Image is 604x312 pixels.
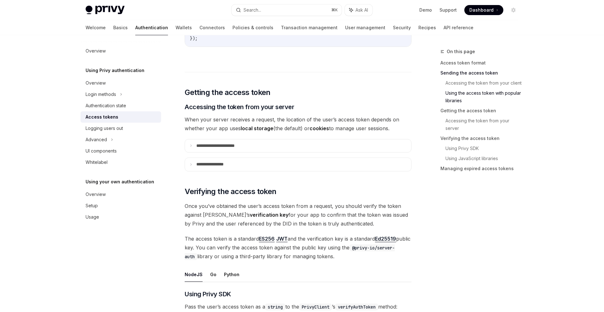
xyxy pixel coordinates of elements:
[335,304,378,310] code: verifyAuthToken
[86,91,116,98] div: Login methods
[241,125,273,131] strong: local storage
[445,78,523,88] a: Accessing the token from your client
[86,202,98,209] div: Setup
[447,48,475,55] span: On this page
[310,125,329,131] strong: cookies
[86,191,106,198] div: Overview
[113,20,128,35] a: Basics
[440,106,523,116] a: Getting the access token
[86,159,108,166] div: Whitelabel
[243,6,261,14] div: Search...
[185,234,411,261] span: The access token is a standard and the verification key is a standard public key. You can verify ...
[232,4,342,16] button: Search...⌘K
[469,7,494,13] span: Dashboard
[81,77,161,89] a: Overview
[185,87,271,97] span: Getting the access token
[440,68,523,78] a: Sending the access token
[345,4,372,16] button: Ask AI
[81,200,161,211] a: Setup
[81,189,161,200] a: Overview
[345,20,385,35] a: User management
[281,20,338,35] a: Transaction management
[86,147,117,155] div: UI components
[445,153,523,164] a: Using JavaScript libraries
[185,302,411,311] span: Pass the user’s access token as a to the ’s method:
[419,7,432,13] a: Demo
[355,7,368,13] span: Ask AI
[86,125,123,132] div: Logging users out
[418,20,436,35] a: Recipes
[250,212,288,218] strong: verification key
[86,79,106,87] div: Overview
[440,164,523,174] a: Managing expired access tokens
[259,236,275,242] a: ES256
[185,202,411,228] span: Once you’ve obtained the user’s access token from a request, you should verify the token against ...
[86,136,107,143] div: Advanced
[86,102,126,109] div: Authentication state
[440,58,523,68] a: Access token format
[81,211,161,223] a: Usage
[86,47,106,55] div: Overview
[86,113,118,121] div: Access tokens
[224,267,239,282] button: Python
[508,5,518,15] button: Toggle dark mode
[86,20,106,35] a: Welcome
[232,20,273,35] a: Policies & controls
[444,20,473,35] a: API reference
[86,67,144,74] h5: Using Privy authentication
[190,36,198,41] span: });
[81,145,161,157] a: UI components
[393,20,411,35] a: Security
[210,267,216,282] button: Go
[176,20,192,35] a: Wallets
[199,20,225,35] a: Connectors
[86,178,154,186] h5: Using your own authentication
[185,290,231,298] span: Using Privy SDK
[375,236,396,242] a: Ed25519
[81,100,161,111] a: Authentication state
[185,115,411,133] span: When your server receives a request, the location of the user’s access token depends on whether y...
[86,6,125,14] img: light logo
[185,267,203,282] button: NodeJS
[331,8,338,13] span: ⌘ K
[81,45,161,57] a: Overview
[81,111,161,123] a: Access tokens
[185,103,294,111] span: Accessing the token from your server
[81,123,161,134] a: Logging users out
[86,213,99,221] div: Usage
[265,304,285,310] code: string
[439,7,457,13] a: Support
[81,157,161,168] a: Whitelabel
[185,187,276,197] span: Verifying the access token
[440,133,523,143] a: Verifying the access token
[299,304,332,310] code: PrivyClient
[276,236,288,242] a: JWT
[445,143,523,153] a: Using Privy SDK
[464,5,503,15] a: Dashboard
[135,20,168,35] a: Authentication
[445,88,523,106] a: Using the access token with popular libraries
[445,116,523,133] a: Accessing the token from your server
[185,244,395,260] code: @privy-io/server-auth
